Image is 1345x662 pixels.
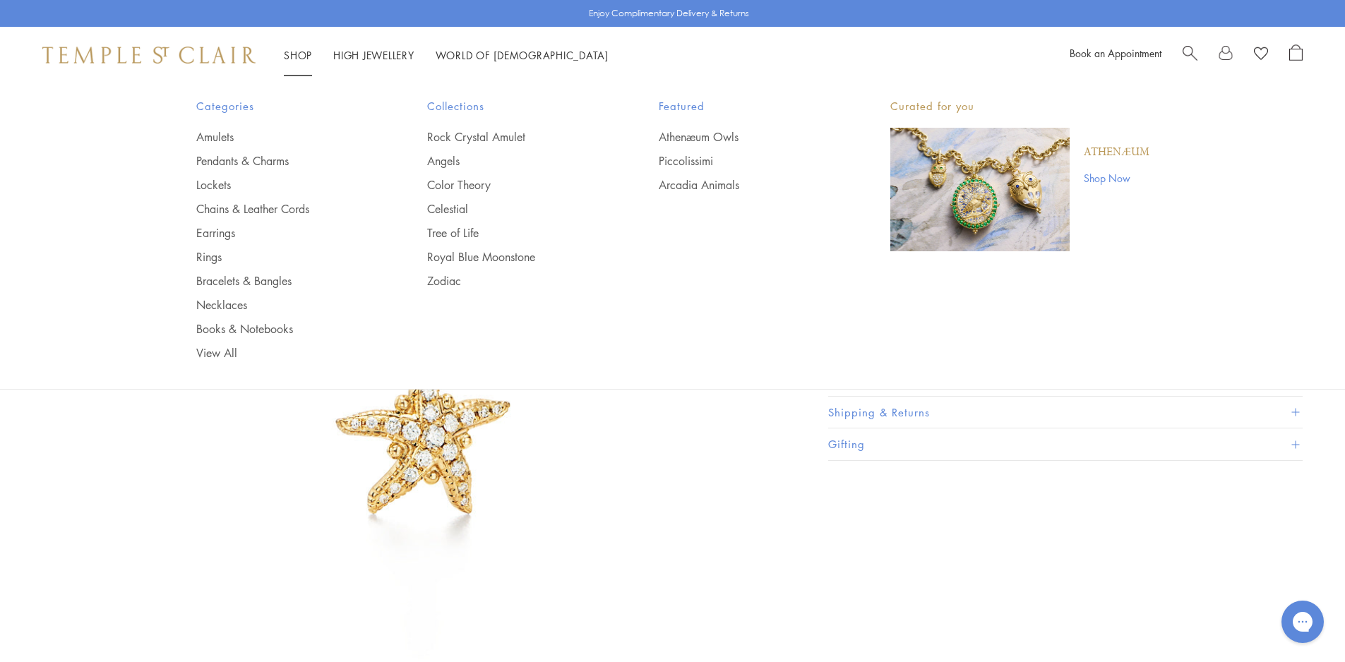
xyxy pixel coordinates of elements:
[427,129,602,145] a: Rock Crystal Amulet
[659,129,834,145] a: Athenæum Owls
[890,97,1149,115] p: Curated for you
[427,249,602,265] a: Royal Blue Moonstone
[196,321,371,337] a: Books & Notebooks
[427,177,602,193] a: Color Theory
[427,225,602,241] a: Tree of Life
[828,397,1303,428] button: Shipping & Returns
[333,48,414,62] a: High JewelleryHigh Jewellery
[427,201,602,217] a: Celestial
[659,153,834,169] a: Piccolissimi
[1274,596,1331,648] iframe: Gorgias live chat messenger
[1084,145,1149,160] a: Athenæum
[42,47,256,64] img: Temple St. Clair
[436,48,609,62] a: World of [DEMOGRAPHIC_DATA]World of [DEMOGRAPHIC_DATA]
[196,97,371,115] span: Categories
[828,428,1303,460] button: Gifting
[427,273,602,289] a: Zodiac
[284,47,609,64] nav: Main navigation
[1183,44,1197,66] a: Search
[196,297,371,313] a: Necklaces
[427,153,602,169] a: Angels
[589,6,749,20] p: Enjoy Complimentary Delivery & Returns
[427,97,602,115] span: Collections
[196,249,371,265] a: Rings
[1070,46,1161,60] a: Book an Appointment
[1289,44,1303,66] a: Open Shopping Bag
[196,153,371,169] a: Pendants & Charms
[196,129,371,145] a: Amulets
[196,201,371,217] a: Chains & Leather Cords
[196,273,371,289] a: Bracelets & Bangles
[659,97,834,115] span: Featured
[196,225,371,241] a: Earrings
[1084,170,1149,186] a: Shop Now
[659,177,834,193] a: Arcadia Animals
[196,345,371,361] a: View All
[196,177,371,193] a: Lockets
[1254,44,1268,66] a: View Wishlist
[284,48,312,62] a: ShopShop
